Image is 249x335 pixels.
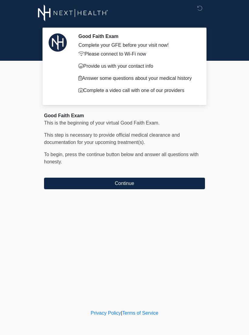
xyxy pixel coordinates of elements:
[121,310,122,316] a: |
[44,120,160,125] span: This is the beginning of your virtual Good Faith Exam.
[78,75,196,82] p: Answer some questions about your medical history
[78,42,196,49] div: Complete your GFE before your visit now!
[78,50,196,58] p: Please connect to Wi-Fi now
[44,178,205,189] button: Continue
[78,87,196,94] p: Complete a video call with one of our providers
[44,112,205,119] div: Good Faith Exam
[44,152,199,164] span: To begin, ﻿﻿﻿﻿﻿﻿press the continue button below and answer all questions with honesty.
[91,310,121,316] a: Privacy Policy
[78,33,196,39] h2: Good Faith Exam
[49,33,67,52] img: Agent Avatar
[122,310,158,316] a: Terms of Service
[78,63,196,70] p: Provide us with your contact info
[44,132,180,145] span: This step is necessary to provide official medical clearance and documentation for your upcoming ...
[38,5,108,21] img: Next-Health Logo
